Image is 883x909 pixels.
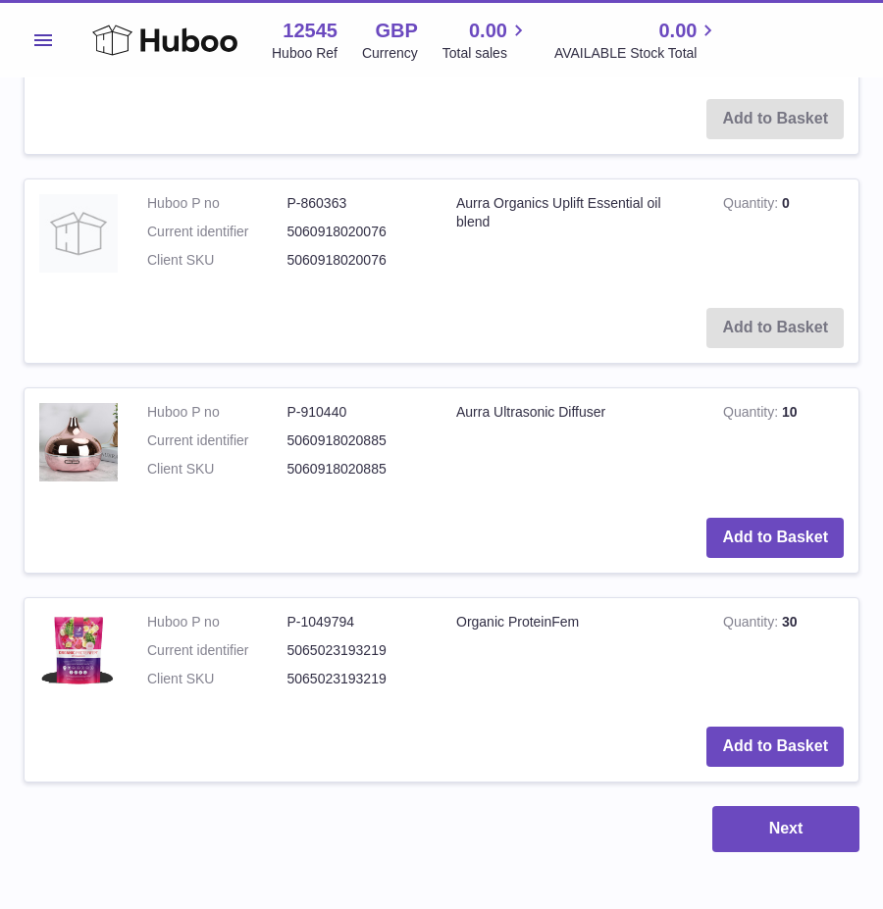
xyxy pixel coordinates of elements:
[39,194,118,273] img: Aurra Organics Uplift Essential oil blend
[375,18,417,44] strong: GBP
[287,641,428,660] dd: 5065023193219
[708,179,858,294] td: 0
[287,460,428,479] dd: 5060918020885
[723,404,782,425] strong: Quantity
[147,251,287,270] dt: Client SKU
[147,670,287,688] dt: Client SKU
[712,806,859,852] button: Next
[362,44,418,63] div: Currency
[39,613,118,691] img: Organic ProteinFem
[441,388,708,503] td: Aurra Ultrasonic Diffuser
[708,388,858,503] td: 10
[147,641,287,660] dt: Current identifier
[706,727,844,767] button: Add to Basket
[441,179,708,294] td: Aurra Organics Uplift Essential oil blend
[147,194,287,213] dt: Huboo P no
[272,44,338,63] div: Huboo Ref
[441,598,708,713] td: Organic ProteinFem
[442,44,530,63] span: Total sales
[287,223,428,241] dd: 5060918020076
[147,223,287,241] dt: Current identifier
[147,431,287,450] dt: Current identifier
[147,403,287,422] dt: Huboo P no
[287,431,428,450] dd: 5060918020885
[442,18,530,63] a: 0.00 Total sales
[706,518,844,558] button: Add to Basket
[554,18,720,63] a: 0.00 AVAILABLE Stock Total
[39,403,118,481] img: Aurra Ultrasonic Diffuser
[658,18,697,44] span: 0.00
[287,670,428,688] dd: 5065023193219
[287,613,428,631] dd: P-1049794
[723,195,782,216] strong: Quantity
[287,194,428,213] dd: P-860363
[147,613,287,631] dt: Huboo P no
[287,403,428,422] dd: P-910440
[723,614,782,634] strong: Quantity
[554,44,720,63] span: AVAILABLE Stock Total
[283,18,338,44] strong: 12545
[287,251,428,270] dd: 5060918020076
[147,460,287,479] dt: Client SKU
[469,18,507,44] span: 0.00
[708,598,858,713] td: 30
